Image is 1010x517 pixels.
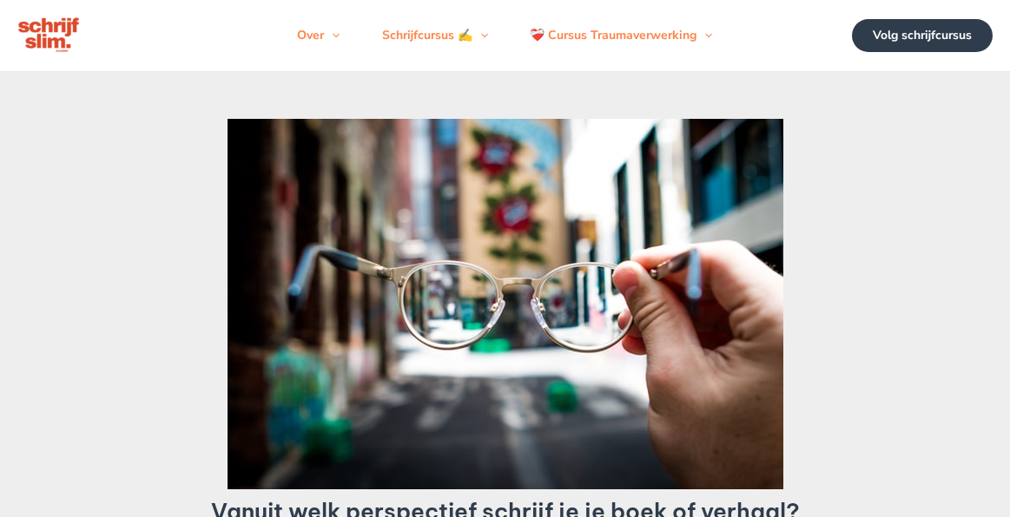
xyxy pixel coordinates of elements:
span: Menu schakelen [696,10,712,62]
a: Schrijfcursus ✍️Menu schakelen [361,10,509,62]
img: welk vertelpespectief je kiest betekent door wiens ogen je kijkt, ik-perspectief, jij-perspectief... [228,119,783,489]
nav: Navigatie op de site: Menu [276,10,733,62]
a: ❤️‍🩹 Cursus TraumaverwerkingMenu schakelen [509,10,733,62]
a: OverMenu schakelen [276,10,360,62]
img: schrijfcursus schrijfslim academy [17,16,82,56]
span: Menu schakelen [472,10,488,62]
span: Menu schakelen [324,10,340,62]
a: Volg schrijfcursus [852,19,993,52]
